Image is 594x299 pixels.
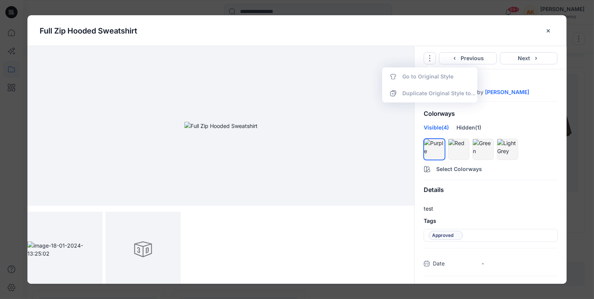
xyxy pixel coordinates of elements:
[424,52,436,64] button: Options
[424,89,557,95] div: Posted [DATE] 05:31 by
[500,52,558,64] button: Next
[415,180,567,200] div: Details
[415,161,567,174] button: Select Colorways
[433,259,479,270] span: Date
[432,231,460,240] span: Approved
[415,104,567,123] div: Colorways
[543,25,554,37] button: close-btn
[424,78,557,85] p: Version 6
[424,282,446,290] span: Example
[424,139,445,160] div: hide/show colorwayPurple
[456,123,481,137] div: Hidden (1)
[27,241,102,257] img: image-18-01-2024-13:25:02
[497,139,518,160] div: hide/show colorwayLight Grey
[448,139,469,160] div: hide/show colorwayRed
[472,139,494,160] div: hide/show colorwayGreen
[424,206,557,212] p: test
[415,218,567,224] h4: Tags
[40,25,137,37] p: Full Zip Hooded Sweatshirt
[485,89,529,95] a: [PERSON_NAME]
[439,52,497,64] button: Previous
[424,123,449,137] div: Visible (4)
[184,122,258,130] img: Full Zip Hooded Sweatshirt
[482,259,557,267] span: -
